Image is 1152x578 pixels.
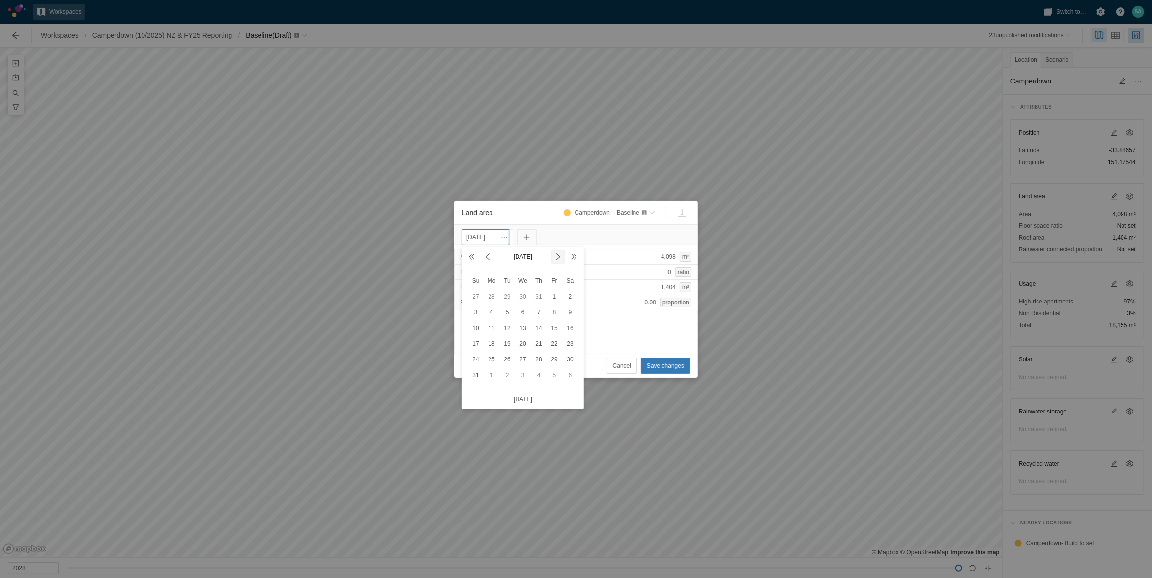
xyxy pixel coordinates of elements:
[501,275,513,287] div: Tuesday
[682,252,689,261] span: m²
[564,291,576,303] div: 2 August 2025
[501,291,513,303] div: 29 July 2025
[486,322,497,334] div: 11 August 2025
[548,306,560,318] div: 8 August 2025
[462,207,493,218] h2: Land area
[576,295,698,310] div: 0.00proportion
[514,395,532,403] span: [DATE]
[486,275,497,287] div: Monday
[576,249,698,265] div: 4,098m²
[517,369,529,381] div: 3 September 2025
[548,275,560,287] div: Friday
[533,354,545,365] div: 28 August 2025
[501,322,513,334] div: 12 August 2025
[486,306,497,318] div: 4 August 2025
[678,268,689,276] span: ratio
[501,338,513,350] div: 19 August 2025
[564,275,576,287] div: Saturday
[533,291,545,303] div: 31 July 2025
[470,275,482,287] div: Sunday
[571,206,614,220] div: Camperdown
[533,306,545,318] div: 7 August 2025
[564,322,576,334] div: 16 August 2025
[533,275,545,287] div: Thursday
[470,322,482,334] div: 10 August 2025
[517,338,529,350] div: 20 August 2025
[576,264,698,280] div: 0ratio
[641,358,690,374] button: Save changes
[662,298,689,307] span: proportion
[486,369,497,381] div: 1 September 2025
[486,354,497,365] div: 25 August 2025
[512,393,534,405] button: [DATE]
[614,205,658,220] button: Baseline
[501,306,513,318] div: 5 August 2025
[548,338,560,350] div: 22 August 2025
[470,338,482,350] div: 17 August 2025
[517,354,529,365] div: 27 August 2025
[564,306,576,318] div: 9 August 2025
[470,354,482,365] div: 24 August 2025
[470,291,482,303] div: 27 July 2025
[617,208,647,218] span: Baseline
[682,283,689,292] span: m²
[548,369,560,381] div: 5 September 2025
[613,361,631,371] span: Cancel
[501,369,513,381] div: 2 September 2025
[461,267,504,277] span: Floor space ratio
[548,322,560,334] div: 15 August 2025
[461,282,487,292] span: Roof area
[548,354,560,365] div: 29 August 2025
[517,291,529,303] div: 30 July 2025
[548,291,560,303] div: 1 August 2025
[647,361,684,371] span: Save changes
[461,298,544,307] span: Rainwater connected proportion
[461,252,473,262] span: Area
[517,275,529,287] div: Wednesday
[501,354,513,365] div: 26 August 2025
[470,306,482,318] div: 3 August 2025
[470,369,482,381] div: 31 August 2025
[454,201,698,378] div: Land area
[533,369,545,381] div: 4 September 2025
[533,338,545,350] div: 21 August 2025
[564,338,576,350] div: 23 August 2025
[533,322,545,334] div: 14 August 2025
[607,358,637,374] button: Cancel
[564,354,576,365] div: 30 August 2025
[486,291,497,303] div: 28 July 2025
[517,306,529,318] div: 6 August 2025
[495,252,550,262] h1: [DATE]
[486,338,497,350] div: 18 August 2025
[517,322,529,334] div: 13 August 2025
[564,369,576,381] div: 6 September 2025
[576,279,698,295] div: 1,404m²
